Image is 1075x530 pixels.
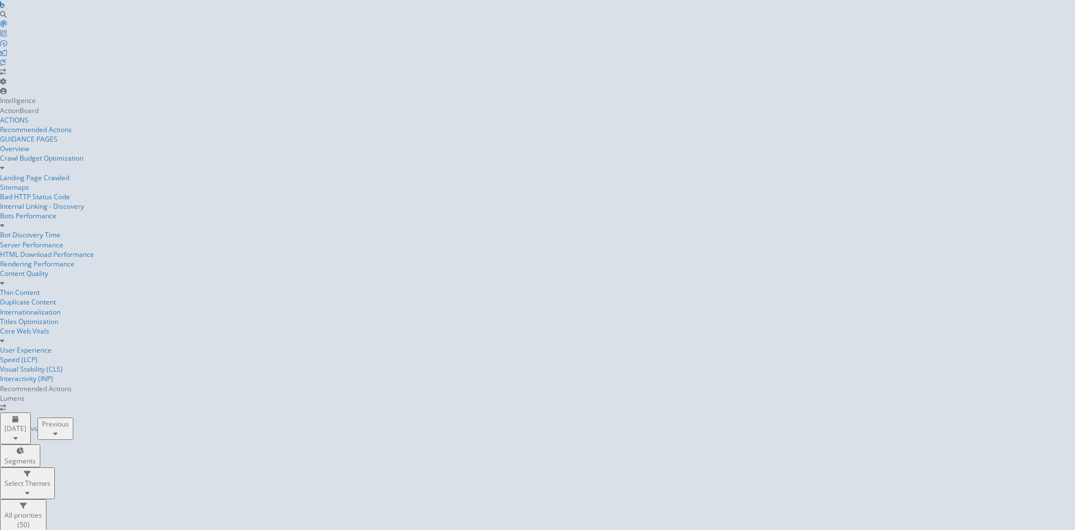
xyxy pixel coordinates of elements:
span: 2025 Sep. 25th [4,424,26,433]
span: vs [31,424,38,433]
span: Previous [42,419,69,429]
button: Previous [38,418,73,440]
div: ( 50 ) [4,520,42,529]
span: Segments [4,456,36,466]
div: All priorities [4,510,42,520]
div: Select Themes [4,479,50,488]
